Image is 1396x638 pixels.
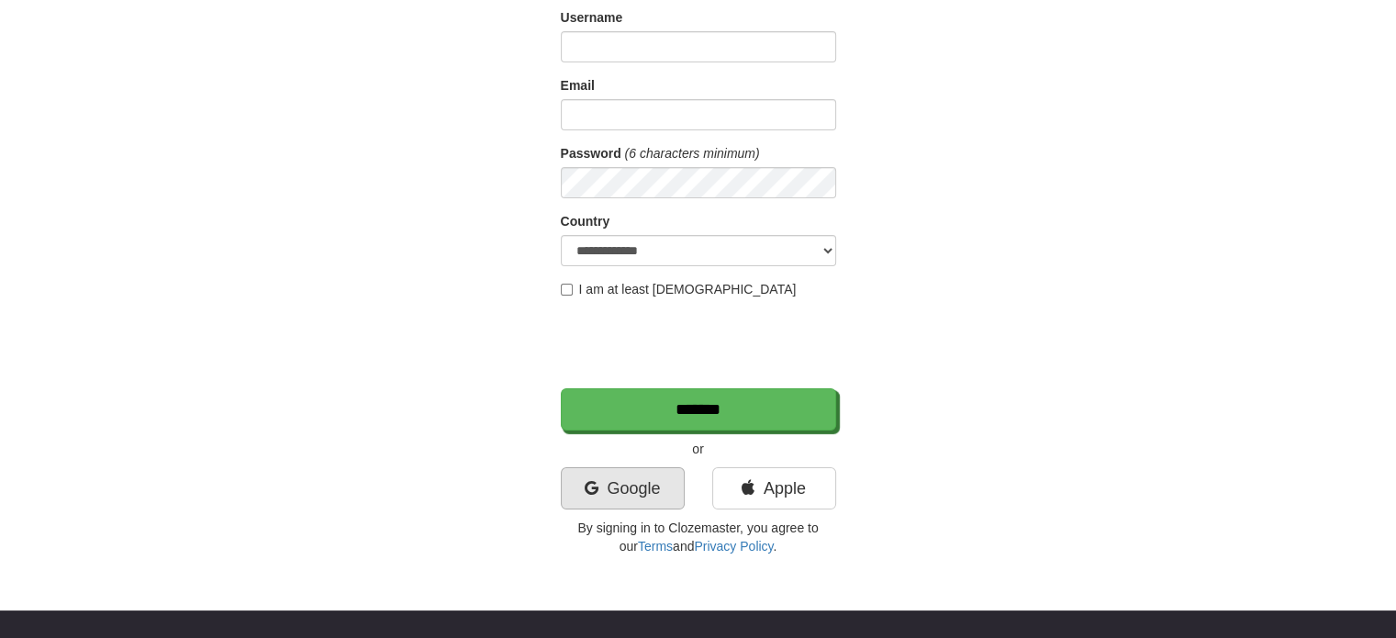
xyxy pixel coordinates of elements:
[561,284,573,296] input: I am at least [DEMOGRAPHIC_DATA]
[561,440,836,458] p: or
[638,539,673,554] a: Terms
[561,212,610,230] label: Country
[561,467,685,509] a: Google
[625,146,760,161] em: (6 characters minimum)
[694,539,773,554] a: Privacy Policy
[561,144,621,162] label: Password
[561,76,595,95] label: Email
[712,467,836,509] a: Apple
[561,308,840,379] iframe: reCAPTCHA
[561,8,623,27] label: Username
[561,519,836,555] p: By signing in to Clozemaster, you agree to our and .
[561,280,797,298] label: I am at least [DEMOGRAPHIC_DATA]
